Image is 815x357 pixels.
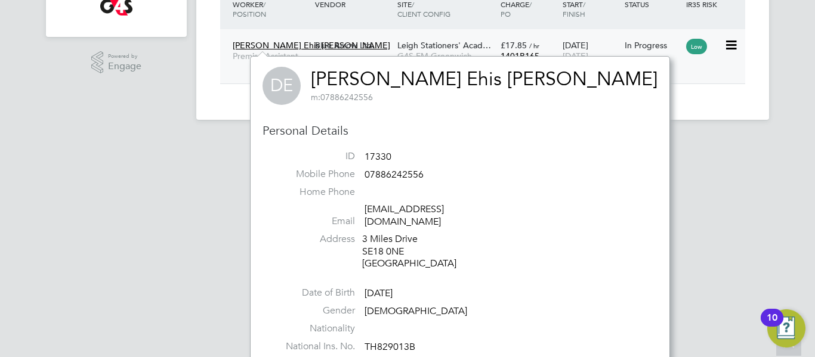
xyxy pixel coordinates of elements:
[108,51,141,61] span: Powered by
[501,51,539,61] span: 1401B165
[767,309,805,347] button: Open Resource Center, 10 new notifications
[230,33,745,44] a: [PERSON_NAME] Ehis [PERSON_NAME]Premise AssistantBlue Arrow Ltd.Leigh Stationers' Acad…G4S FM Gre...
[312,34,394,57] div: Blue Arrow Ltd.
[263,67,301,105] span: DE
[501,40,527,51] span: £17.85
[311,92,373,103] span: 07886242556
[365,151,391,163] span: 17330
[365,305,467,317] span: [DEMOGRAPHIC_DATA]
[233,40,390,51] span: [PERSON_NAME] Ehis [PERSON_NAME]
[686,39,707,54] span: Low
[365,169,424,181] span: 07886242556
[563,51,588,61] span: [DATE]
[271,305,355,317] label: Gender
[365,287,393,299] span: [DATE]
[271,168,355,181] label: Mobile Phone
[529,41,539,50] span: / hr
[560,34,622,67] div: [DATE]
[311,67,657,91] a: [PERSON_NAME] Ehis [PERSON_NAME]
[365,341,415,353] span: TH829013B
[271,233,355,246] label: Address
[365,203,444,228] a: [EMAIL_ADDRESS][DOMAIN_NAME]
[233,51,309,61] span: Premise Assistant
[263,123,657,138] h3: Personal Details
[271,186,355,198] label: Home Phone
[271,322,355,335] label: Nationality
[271,215,355,228] label: Email
[767,318,777,333] div: 10
[625,40,681,51] div: In Progress
[91,51,142,74] a: Powered byEngage
[397,51,495,72] span: G4S FM Greenwich Schools - Operational
[108,61,141,72] span: Engage
[271,340,355,353] label: National Ins. No.
[362,233,476,270] div: 3 Miles Drive SE18 0NE [GEOGRAPHIC_DATA]
[271,150,355,163] label: ID
[271,287,355,299] label: Date of Birth
[311,92,320,103] span: m:
[397,40,491,51] span: Leigh Stationers' Acad…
